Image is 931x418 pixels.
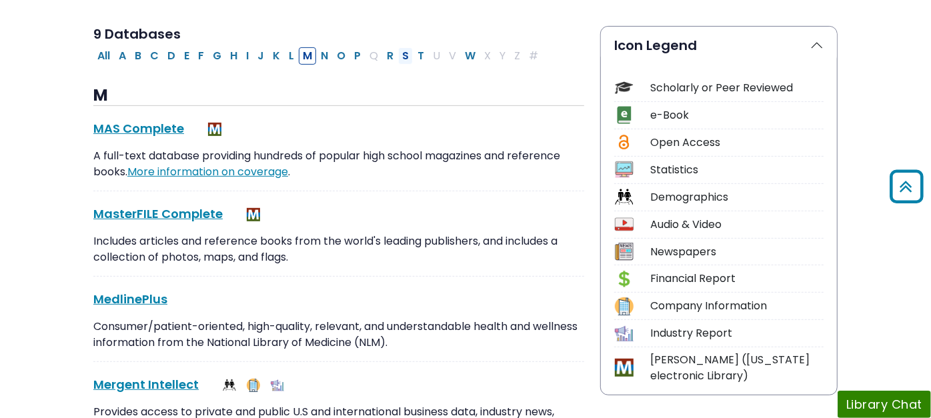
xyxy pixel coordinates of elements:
[146,47,163,65] button: Filter Results C
[615,243,633,261] img: Icon Newspapers
[93,86,584,106] h3: M
[615,270,633,288] img: Icon Financial Report
[226,47,241,65] button: Filter Results H
[616,133,632,151] img: Icon Open Access
[461,47,480,65] button: Filter Results W
[650,298,824,314] div: Company Information
[93,376,199,393] a: Mergent Intellect
[650,80,824,96] div: Scholarly or Peer Reviewed
[180,47,193,65] button: Filter Results E
[93,148,584,180] p: A full-text database providing hundreds of popular high school magazines and reference books. .
[93,47,544,63] div: Alpha-list to filter by first letter of database name
[194,47,208,65] button: Filter Results F
[615,359,633,377] img: Icon MeL (Michigan electronic Library)
[398,47,413,65] button: Filter Results S
[93,120,184,137] a: MAS Complete
[350,47,365,65] button: Filter Results P
[127,164,288,179] a: More information on coverage
[163,47,179,65] button: Filter Results D
[93,319,584,351] p: Consumer/patient-oriented, high-quality, relevant, and understandable health and wellness informa...
[253,47,268,65] button: Filter Results J
[615,161,633,179] img: Icon Statistics
[615,325,633,343] img: Icon Industry Report
[615,297,633,315] img: Icon Company Information
[650,244,824,260] div: Newspapers
[131,47,145,65] button: Filter Results B
[650,217,824,233] div: Audio & Video
[413,47,428,65] button: Filter Results T
[93,205,223,222] a: MasterFILE Complete
[601,27,837,64] button: Icon Legend
[115,47,130,65] button: Filter Results A
[285,47,298,65] button: Filter Results L
[615,188,633,206] img: Icon Demographics
[93,291,167,307] a: MedlinePlus
[208,123,221,136] img: MeL (Michigan electronic Library)
[223,379,236,392] img: Demographics
[209,47,225,65] button: Filter Results G
[271,379,284,392] img: Industry Report
[650,189,824,205] div: Demographics
[615,79,633,97] img: Icon Scholarly or Peer Reviewed
[650,107,824,123] div: e-Book
[383,47,397,65] button: Filter Results R
[615,106,633,124] img: Icon e-Book
[93,233,584,265] p: Includes articles and reference books from the world's leading publishers, and includes a collect...
[242,47,253,65] button: Filter Results I
[317,47,332,65] button: Filter Results N
[269,47,284,65] button: Filter Results K
[650,325,824,341] div: Industry Report
[333,47,349,65] button: Filter Results O
[247,379,260,392] img: Company Information
[838,391,931,418] button: Library Chat
[93,47,114,65] button: All
[247,208,260,221] img: MeL (Michigan electronic Library)
[93,25,181,43] span: 9 Databases
[615,215,633,233] img: Icon Audio & Video
[299,47,316,65] button: Filter Results M
[650,162,824,178] div: Statistics
[650,271,824,287] div: Financial Report
[650,135,824,151] div: Open Access
[650,352,824,384] div: [PERSON_NAME] ([US_STATE] electronic Library)
[885,175,928,197] a: Back to Top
